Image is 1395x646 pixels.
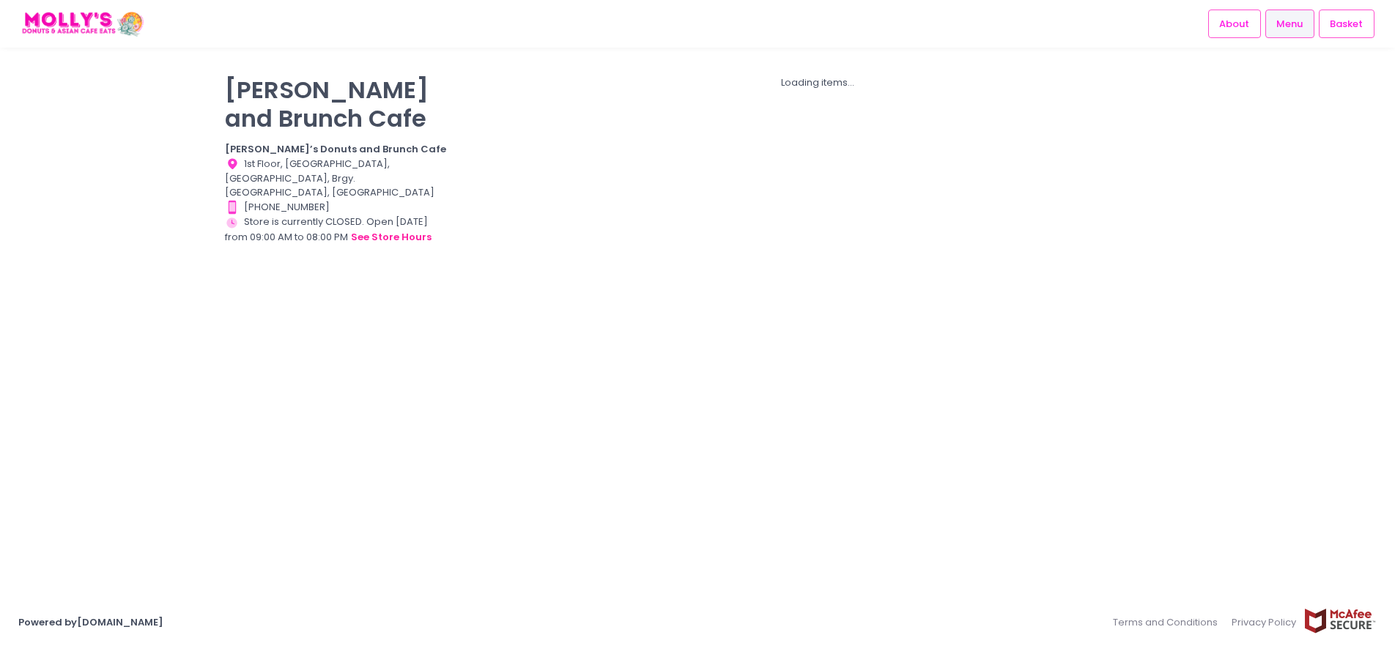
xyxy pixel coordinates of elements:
[1303,608,1377,634] img: mcafee-secure
[1113,608,1225,636] a: Terms and Conditions
[225,142,446,156] b: [PERSON_NAME]’s Donuts and Brunch Cafe
[225,75,448,133] p: [PERSON_NAME] and Brunch Cafe
[18,615,163,629] a: Powered by[DOMAIN_NAME]
[1276,17,1303,31] span: Menu
[1265,10,1314,37] a: Menu
[350,229,432,245] button: see store hours
[225,157,448,200] div: 1st Floor, [GEOGRAPHIC_DATA], [GEOGRAPHIC_DATA], Brgy. [GEOGRAPHIC_DATA], [GEOGRAPHIC_DATA]
[1330,17,1363,31] span: Basket
[1208,10,1261,37] a: About
[225,200,448,215] div: [PHONE_NUMBER]
[1225,608,1304,636] a: Privacy Policy
[466,75,1170,90] div: Loading items...
[225,215,448,245] div: Store is currently CLOSED. Open [DATE] from 09:00 AM to 08:00 PM
[18,11,147,37] img: logo
[1219,17,1249,31] span: About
